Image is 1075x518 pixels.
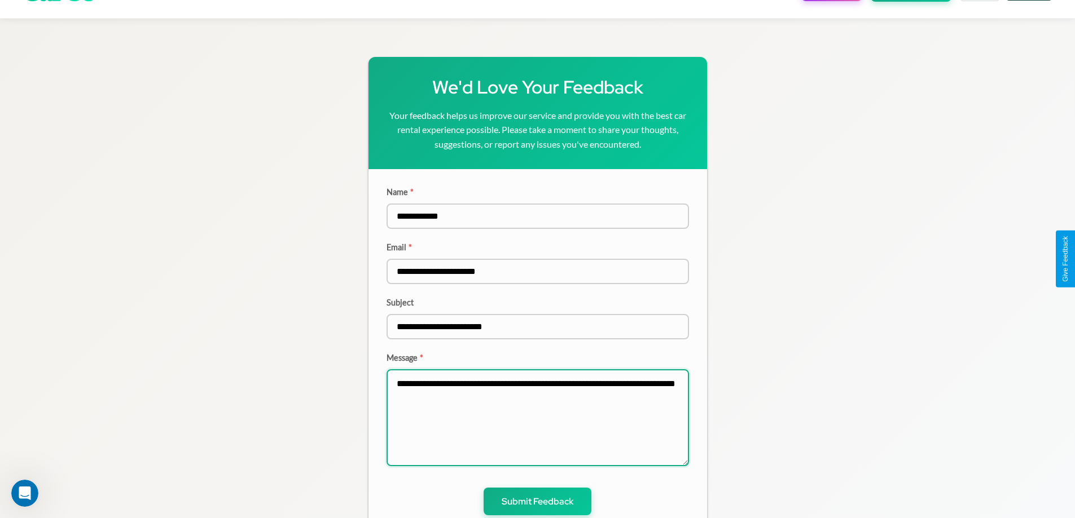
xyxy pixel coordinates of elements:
label: Name [387,187,689,197]
button: Submit Feedback [484,488,591,515]
label: Message [387,353,689,362]
div: Give Feedback [1061,236,1069,282]
label: Email [387,242,689,252]
p: Your feedback helps us improve our service and provide you with the best car rental experience po... [387,108,689,152]
h1: We'd Love Your Feedback [387,75,689,99]
iframe: Intercom live chat [11,480,38,507]
label: Subject [387,298,689,307]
